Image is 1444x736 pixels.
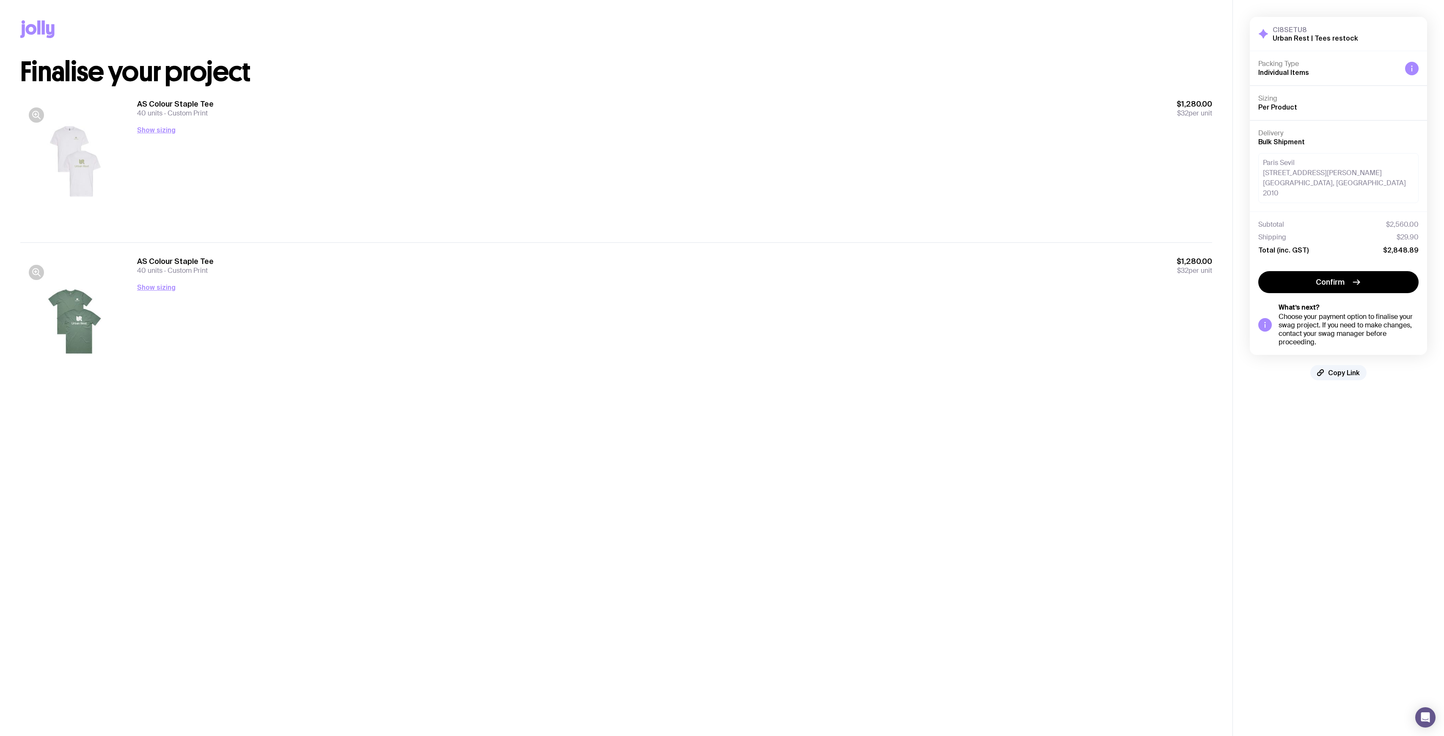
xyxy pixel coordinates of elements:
[137,109,162,118] span: 40 units
[1258,94,1419,103] h4: Sizing
[1415,707,1436,728] div: Open Intercom Messenger
[1258,129,1419,137] h4: Delivery
[1177,109,1212,118] span: per unit
[1279,303,1419,312] h5: What’s next?
[1273,25,1358,34] h3: CI8SETU8
[1258,246,1309,254] span: Total (inc. GST)
[1177,266,1212,275] span: per unit
[1258,103,1297,111] span: Per Product
[20,58,1212,85] h1: Finalise your project
[1258,153,1419,203] div: Paris Sevil [STREET_ADDRESS][PERSON_NAME] [GEOGRAPHIC_DATA], [GEOGRAPHIC_DATA] 2010
[162,109,208,118] span: Custom Print
[1177,109,1188,118] span: $32
[137,256,214,266] h3: AS Colour Staple Tee
[137,266,162,275] span: 40 units
[1258,271,1419,293] button: Confirm
[1316,277,1345,287] span: Confirm
[1386,220,1419,229] span: $2,560.00
[1279,313,1419,346] div: Choose your payment option to finalise your swag project. If you need to make changes, contact yo...
[1328,368,1360,377] span: Copy Link
[1258,60,1398,68] h4: Packing Type
[137,99,214,109] h3: AS Colour Staple Tee
[1177,99,1212,109] span: $1,280.00
[137,282,176,292] button: Show sizing
[1383,246,1419,254] span: $2,848.89
[1258,233,1286,242] span: Shipping
[162,266,208,275] span: Custom Print
[1177,256,1212,266] span: $1,280.00
[1258,220,1284,229] span: Subtotal
[1258,69,1309,76] span: Individual Items
[1310,365,1367,380] button: Copy Link
[1258,138,1305,146] span: Bulk Shipment
[1273,34,1358,42] h2: Urban Rest | Tees restock
[1397,233,1419,242] span: $29.90
[137,125,176,135] button: Show sizing
[1177,266,1188,275] span: $32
